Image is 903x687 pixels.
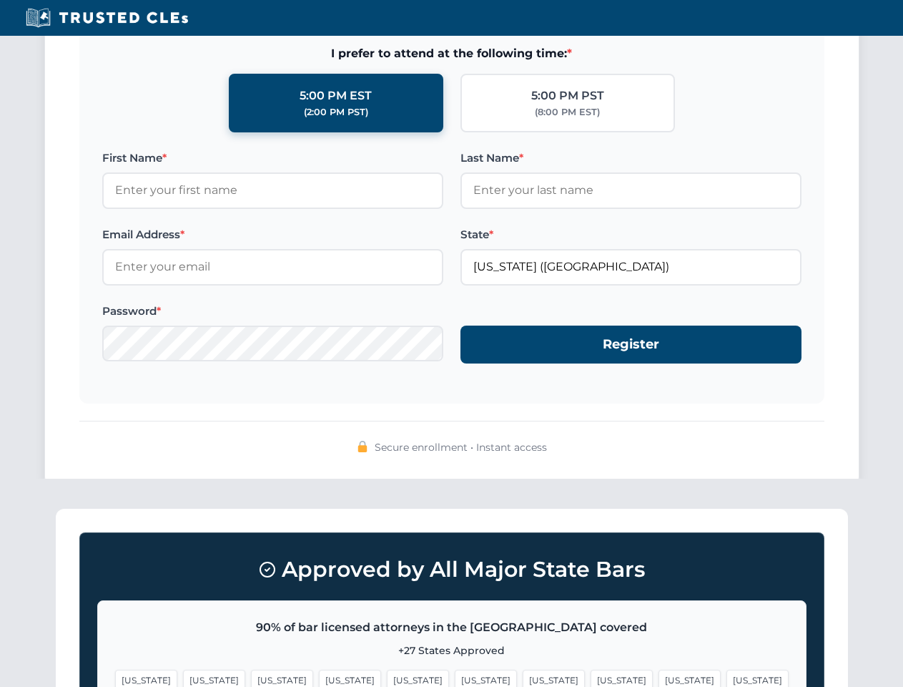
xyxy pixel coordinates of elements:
[102,44,801,63] span: I prefer to attend at the following time:
[460,226,801,243] label: State
[460,249,801,285] input: Florida (FL)
[460,326,801,364] button: Register
[102,226,443,243] label: Email Address
[531,87,604,105] div: 5:00 PM PST
[97,550,806,589] h3: Approved by All Major State Bars
[21,7,192,29] img: Trusted CLEs
[535,105,600,120] div: (8:00 PM EST)
[357,441,368,452] img: 🔒
[304,105,368,120] div: (2:00 PM PST)
[460,172,801,208] input: Enter your last name
[102,303,443,320] label: Password
[102,150,443,167] label: First Name
[102,249,443,285] input: Enter your email
[300,87,372,105] div: 5:00 PM EST
[115,643,789,658] p: +27 States Approved
[102,172,443,208] input: Enter your first name
[115,618,789,637] p: 90% of bar licensed attorneys in the [GEOGRAPHIC_DATA] covered
[460,150,801,167] label: Last Name
[375,439,547,455] span: Secure enrollment • Instant access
